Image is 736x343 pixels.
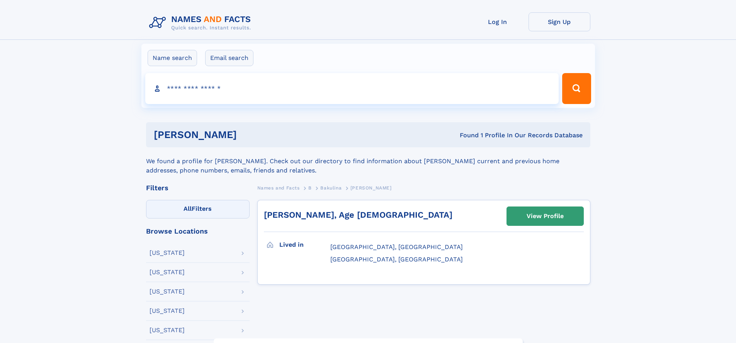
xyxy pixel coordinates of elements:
div: [US_STATE] [150,327,185,333]
div: View Profile [527,207,564,225]
a: Bakulina [320,183,342,193]
span: Bakulina [320,185,342,191]
div: [US_STATE] [150,250,185,256]
span: B [308,185,312,191]
a: [PERSON_NAME], Age [DEMOGRAPHIC_DATA] [264,210,452,220]
input: search input [145,73,559,104]
button: Search Button [562,73,591,104]
span: [GEOGRAPHIC_DATA], [GEOGRAPHIC_DATA] [330,243,463,251]
div: We found a profile for [PERSON_NAME]. Check out our directory to find information about [PERSON_N... [146,147,590,175]
h1: [PERSON_NAME] [154,130,348,140]
div: [US_STATE] [150,288,185,295]
a: Log In [467,12,529,31]
a: View Profile [507,207,583,225]
label: Name search [148,50,197,66]
a: Names and Facts [257,183,300,193]
label: Filters [146,200,250,218]
span: [PERSON_NAME] [350,185,392,191]
a: Sign Up [529,12,590,31]
div: [US_STATE] [150,269,185,275]
a: B [308,183,312,193]
div: Found 1 Profile In Our Records Database [348,131,583,140]
img: Logo Names and Facts [146,12,257,33]
label: Email search [205,50,253,66]
div: Browse Locations [146,228,250,235]
div: Filters [146,184,250,191]
span: [GEOGRAPHIC_DATA], [GEOGRAPHIC_DATA] [330,256,463,263]
span: All [184,205,192,212]
div: [US_STATE] [150,308,185,314]
h3: Lived in [279,238,330,251]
